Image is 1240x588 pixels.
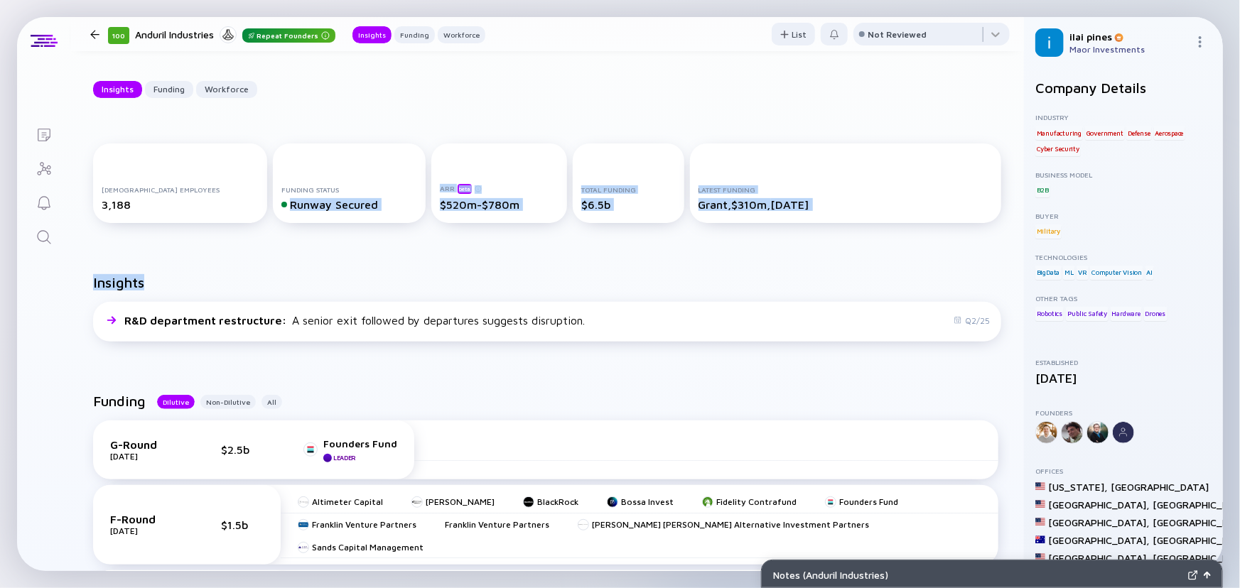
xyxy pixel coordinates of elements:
[110,526,181,536] div: [DATE]
[1035,481,1045,491] img: United States Flag
[1035,517,1045,527] img: United States Flag
[110,438,181,451] div: G-Round
[1035,307,1064,321] div: Robotics
[323,437,397,450] div: Founders Fund
[1035,28,1064,57] img: ilai Profile Picture
[1035,467,1212,475] div: Offices
[108,27,129,44] div: 100
[581,198,675,211] div: $6.5b
[1035,253,1212,261] div: Technologies
[1090,266,1143,280] div: Computer Vision
[1111,481,1209,493] div: [GEOGRAPHIC_DATA]
[440,198,559,211] div: $520m-$780m
[394,28,435,42] div: Funding
[124,314,585,327] div: A senior exit followed by departures suggests disruption.
[102,185,259,194] div: [DEMOGRAPHIC_DATA] Employees
[537,496,578,507] div: BlackRock
[1069,31,1189,43] div: ilai pines
[221,518,264,531] div: $1.5b
[262,395,282,409] button: All
[954,315,990,326] div: Q2/25
[1069,44,1189,55] div: Maor Investments
[438,28,485,42] div: Workforce
[1035,408,1212,417] div: Founders
[1035,535,1045,545] img: Australia Flag
[1204,572,1211,579] img: Open Notes
[157,395,195,409] div: Dilutive
[93,274,144,290] h2: Insights
[1063,266,1075,280] div: ML
[17,116,70,151] a: Lists
[1035,371,1212,386] div: [DATE]
[281,198,417,211] div: Runway Secured
[438,26,485,43] button: Workforce
[221,443,264,456] div: $2.5b
[1035,499,1045,509] img: United States Flag
[1145,266,1155,280] div: AI
[772,23,815,45] button: List
[145,78,193,100] div: Funding
[411,496,495,507] a: [PERSON_NAME]
[1048,534,1150,546] div: [GEOGRAPHIC_DATA] ,
[17,151,70,185] a: Investor Map
[581,185,675,194] div: Total Funding
[1066,307,1109,321] div: Public Safety
[1035,142,1081,156] div: Cyber Security
[1048,516,1150,528] div: [GEOGRAPHIC_DATA] ,
[196,81,257,98] button: Workforce
[1035,80,1212,96] h2: Company Details
[699,198,993,211] div: Grant, $310m, [DATE]
[298,542,424,552] a: Sands Capital Management
[458,184,472,194] div: beta
[1035,170,1212,179] div: Business Model
[145,81,193,98] button: Funding
[825,496,898,507] a: Founders Fund
[1195,36,1206,48] img: Menu
[1035,266,1062,280] div: BigData
[1085,126,1125,140] div: Government
[1077,266,1089,280] div: VR
[352,28,392,42] div: Insights
[1126,126,1152,140] div: Defense
[1035,126,1083,140] div: Manufacturing
[1035,183,1050,197] div: B2B
[1035,212,1212,220] div: Buyer
[312,496,383,507] div: Altimeter Capital
[93,81,142,98] button: Insights
[93,78,142,100] div: Insights
[394,26,435,43] button: Funding
[1048,481,1108,493] div: [US_STATE] ,
[333,454,356,462] div: Leader
[312,519,416,530] div: Franklin Venture Partners
[1048,499,1150,511] div: [GEOGRAPHIC_DATA] ,
[135,26,335,43] div: Anduril Industries
[440,183,559,194] div: ARR
[1188,570,1198,580] img: Expand Notes
[242,28,335,43] div: Repeat Founders
[1035,294,1212,303] div: Other Tags
[110,513,181,526] div: F-Round
[110,451,181,462] div: [DATE]
[868,29,927,40] div: Not Reviewed
[702,496,797,507] a: Fidelity Contrafund
[1035,358,1212,366] div: Established
[773,569,1182,581] div: Notes ( Anduril Industries )
[1111,307,1142,321] div: Hardware
[578,519,869,530] a: [PERSON_NAME] [PERSON_NAME] Alternative Investment Partners
[523,496,578,507] a: BlackRock
[281,185,417,194] div: Funding Status
[17,185,70,219] a: Reminders
[839,496,898,507] div: Founders Fund
[1035,113,1212,121] div: Industry
[200,395,256,409] button: Non-Dilutive
[621,496,674,507] div: Bossa Invest
[1035,224,1062,239] div: Military
[426,496,495,507] div: [PERSON_NAME]
[303,437,397,462] a: Founders FundLeader
[592,519,869,530] div: [PERSON_NAME] [PERSON_NAME] Alternative Investment Partners
[124,314,289,327] span: R&D department restructure :
[716,496,797,507] div: Fidelity Contrafund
